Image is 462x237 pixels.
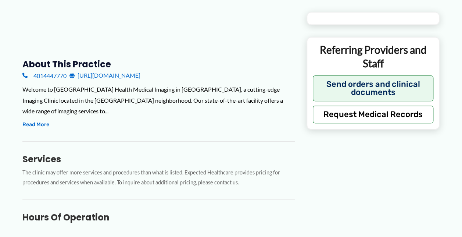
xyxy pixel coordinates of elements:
h3: Hours of Operation [22,212,295,223]
a: [URL][DOMAIN_NAME] [69,70,140,81]
h3: About this practice [22,59,295,70]
button: Send orders and clinical documents [313,75,434,101]
p: The clinic may offer more services and procedures than what is listed. Expected Healthcare provid... [22,168,295,188]
button: Read More [22,120,49,129]
a: 4014447770 [22,70,67,81]
button: Request Medical Records [313,106,434,123]
p: Referring Providers and Staff [313,43,434,70]
div: Welcome to [GEOGRAPHIC_DATA] Health Medical Imaging in [GEOGRAPHIC_DATA], a cutting-edge Imaging ... [22,84,295,117]
h3: Services [22,153,295,165]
